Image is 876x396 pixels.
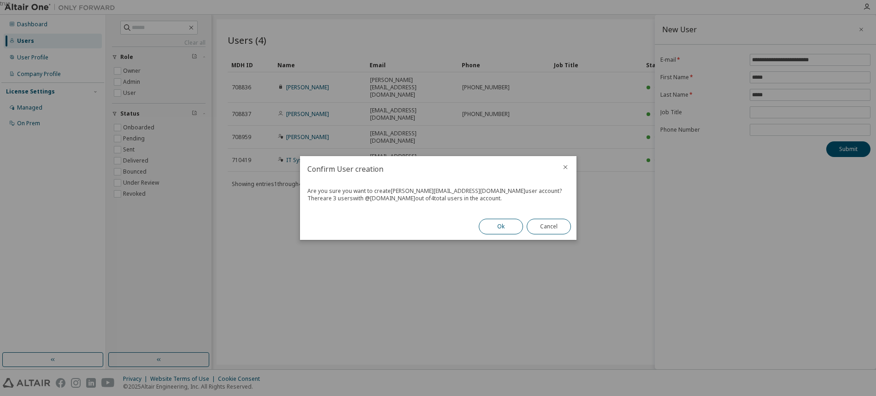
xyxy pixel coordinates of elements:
div: There are 3 users with @ [DOMAIN_NAME] out of 4 total users in the account. [307,195,569,202]
button: Ok [479,219,523,234]
button: Cancel [527,219,571,234]
div: Are you sure you want to create [PERSON_NAME][EMAIL_ADDRESS][DOMAIN_NAME] user account? [307,187,569,195]
h2: Confirm User creation [300,156,554,182]
button: close [562,163,569,171]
